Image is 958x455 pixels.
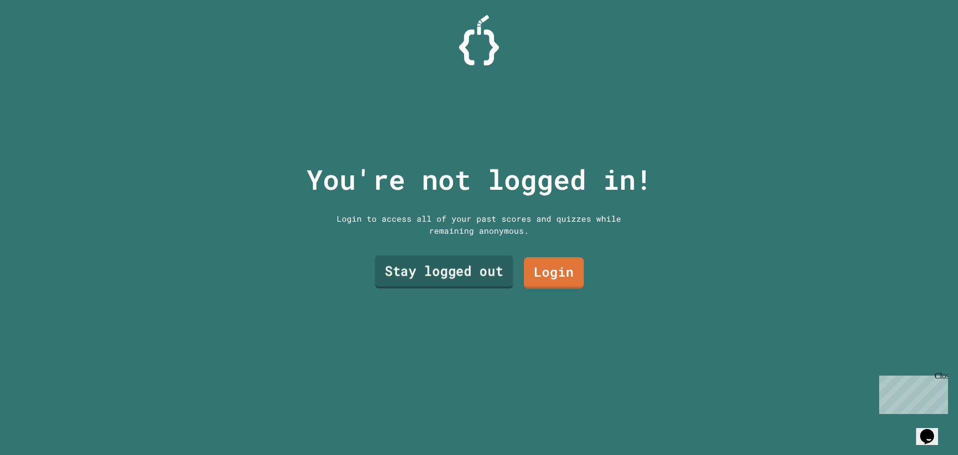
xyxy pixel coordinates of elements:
a: Login [524,257,584,289]
a: Stay logged out [375,256,513,289]
div: Login to access all of your past scores and quizzes while remaining anonymous. [329,213,629,237]
p: You're not logged in! [306,159,652,200]
div: Chat with us now!Close [4,4,69,63]
iframe: chat widget [875,372,948,414]
img: Logo.svg [459,15,499,65]
iframe: chat widget [916,415,948,445]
